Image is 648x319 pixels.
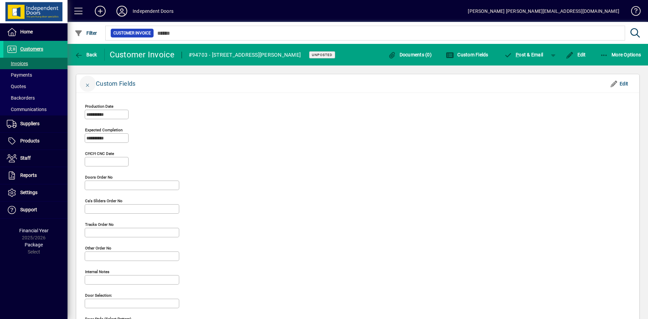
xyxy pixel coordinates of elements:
button: Close [80,76,96,92]
span: Package [25,242,43,247]
a: Quotes [3,81,67,92]
a: Settings [3,184,67,201]
mat-label: Expected Completion [85,128,123,132]
a: Invoices [3,58,67,69]
mat-label: Internal Notes [85,269,109,274]
button: Post & Email [501,49,547,61]
span: ost & Email [504,52,543,57]
mat-label: Doors Order No [85,175,113,180]
div: Customer Invoice [110,49,175,60]
span: Customers [20,46,43,52]
span: Products [20,138,39,143]
span: Communications [7,107,47,112]
button: Back [73,49,99,61]
div: Custom Fields [96,78,135,89]
span: Suppliers [20,121,39,126]
mat-label: CHCH CNC Date [85,151,114,156]
mat-label: Tracks Order No [85,222,114,227]
mat-label: Other Order No [85,246,111,250]
span: Staff [20,155,31,161]
mat-label: Production Date [85,104,113,109]
button: Filter [73,27,99,39]
span: Financial Year [19,228,49,233]
a: Products [3,133,67,150]
a: Staff [3,150,67,167]
span: More Options [600,52,641,57]
mat-label: Door Selection: [85,293,112,298]
span: Support [20,207,37,212]
div: [PERSON_NAME] [PERSON_NAME][EMAIL_ADDRESS][DOMAIN_NAME] [468,6,619,17]
div: #94703 - [STREET_ADDRESS][PERSON_NAME] [189,50,301,60]
div: Independent Doors [133,6,173,17]
span: Edit [610,78,628,89]
button: Documents (0) [386,49,433,61]
a: Payments [3,69,67,81]
span: P [516,52,519,57]
a: Suppliers [3,115,67,132]
button: More Options [598,49,643,61]
span: Documents (0) [388,52,432,57]
span: Filter [75,30,97,36]
a: Backorders [3,92,67,104]
button: Profile [111,5,133,17]
button: Custom Fields [444,49,490,61]
span: Custom Fields [446,52,488,57]
button: Edit [564,49,588,61]
span: Payments [7,72,32,78]
mat-label: Ca's Sliders Order No [85,198,123,203]
a: Reports [3,167,67,184]
span: Customer Invoice [113,30,151,36]
button: Edit [607,78,631,90]
span: Home [20,29,33,34]
app-page-header-button: Back [67,49,105,61]
span: Invoices [7,61,28,66]
span: Unposted [312,53,332,57]
a: Support [3,202,67,218]
a: Home [3,24,67,41]
a: Communications [3,104,67,115]
span: Backorders [7,95,35,101]
button: Add [89,5,111,17]
a: Knowledge Base [626,1,640,23]
span: Back [75,52,97,57]
span: Quotes [7,84,26,89]
span: Settings [20,190,37,195]
span: Reports [20,172,37,178]
span: Edit [566,52,586,57]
